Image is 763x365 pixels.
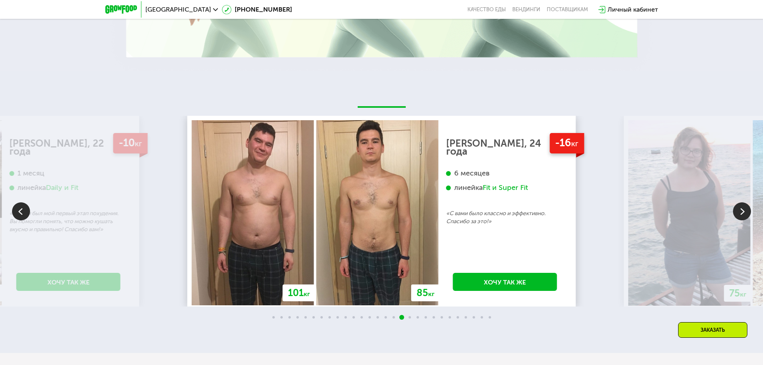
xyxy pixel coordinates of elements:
[304,290,310,298] span: кг
[678,322,747,338] div: Заказать
[446,139,564,155] div: [PERSON_NAME], 24 года
[740,290,747,298] span: кг
[10,210,127,234] p: «С вами был мой первый этап похудения. Вы помогли понять, что можно кушать вкусно и правильно! Сп...
[10,183,127,192] div: линейка
[446,210,564,226] p: «С вами было классно и эффективно. Спасибо за это!»
[446,169,564,178] div: 6 месяцев
[467,6,506,13] a: Качество еды
[46,183,79,192] div: Daily и Fit
[283,284,315,301] div: 101
[12,202,30,220] img: Slide left
[428,290,435,298] span: кг
[483,183,528,192] div: Fit и Super Fit
[16,273,121,291] a: Хочу так же
[10,139,127,155] div: [PERSON_NAME], 22 года
[733,202,751,220] img: Slide right
[547,6,588,13] div: поставщикам
[550,133,584,153] div: -16
[10,169,127,178] div: 1 месяц
[222,5,292,14] a: [PHONE_NUMBER]
[113,133,147,153] div: -10
[608,5,658,14] div: Личный кабинет
[145,6,211,13] span: [GEOGRAPHIC_DATA]
[512,6,540,13] a: Вендинги
[724,285,752,302] div: 75
[135,139,142,148] span: кг
[571,139,578,148] span: кг
[446,183,564,192] div: линейка
[453,273,557,291] a: Хочу так же
[411,284,440,301] div: 85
